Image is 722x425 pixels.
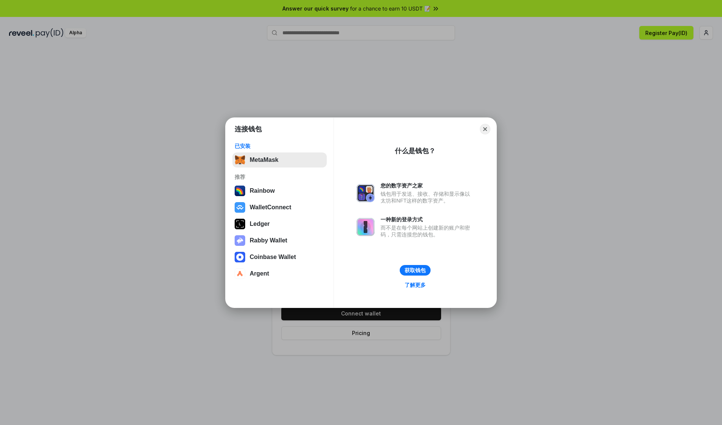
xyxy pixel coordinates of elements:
[235,268,245,279] img: svg+xml,%3Csvg%20width%3D%2228%22%20height%3D%2228%22%20viewBox%3D%220%200%2028%2028%22%20fill%3D...
[232,266,327,281] button: Argent
[405,267,426,274] div: 获取钱包
[381,182,474,189] div: 您的数字资产之家
[232,216,327,232] button: Ledger
[235,219,245,229] img: svg+xml,%3Csvg%20xmlns%3D%22http%3A%2F%2Fwww.w3.org%2F2000%2Fsvg%22%20width%3D%2228%22%20height%3...
[235,174,325,180] div: 推荐
[395,146,435,155] div: 什么是钱包？
[356,218,375,236] img: svg+xml,%3Csvg%20xmlns%3D%22http%3A%2F%2Fwww.w3.org%2F2000%2Fsvg%22%20fill%3D%22none%22%20viewBox...
[400,280,430,290] a: 了解更多
[250,221,270,227] div: Ledger
[232,233,327,248] button: Rabby Wallet
[250,270,269,277] div: Argent
[235,125,262,134] h1: 连接钱包
[232,250,327,265] button: Coinbase Wallet
[235,155,245,165] img: svg+xml,%3Csvg%20fill%3D%22none%22%20height%3D%2233%22%20viewBox%3D%220%200%2035%2033%22%20width%...
[400,265,431,276] button: 获取钱包
[250,237,287,244] div: Rabby Wallet
[235,186,245,196] img: svg+xml,%3Csvg%20width%3D%22120%22%20height%3D%22120%22%20viewBox%3D%220%200%20120%20120%22%20fil...
[250,187,275,194] div: Rainbow
[232,200,327,215] button: WalletConnect
[405,282,426,288] div: 了解更多
[250,254,296,260] div: Coinbase Wallet
[356,184,375,202] img: svg+xml,%3Csvg%20xmlns%3D%22http%3A%2F%2Fwww.w3.org%2F2000%2Fsvg%22%20fill%3D%22none%22%20viewBox...
[381,216,474,223] div: 一种新的登录方式
[235,252,245,262] img: svg+xml,%3Csvg%20width%3D%2228%22%20height%3D%2228%22%20viewBox%3D%220%200%2028%2028%22%20fill%3D...
[250,157,278,163] div: MetaMask
[235,202,245,213] img: svg+xml,%3Csvg%20width%3D%2228%22%20height%3D%2228%22%20viewBox%3D%220%200%2028%2028%22%20fill%3D...
[381,190,474,204] div: 钱包用于发送、接收、存储和显示像以太坊和NFT这样的数字资产。
[381,224,474,238] div: 而不是在每个网站上创建新的账户和密码，只需连接您的钱包。
[480,124,490,134] button: Close
[235,143,325,149] div: 已安装
[232,183,327,198] button: Rainbow
[250,204,291,211] div: WalletConnect
[232,152,327,168] button: MetaMask
[235,235,245,246] img: svg+xml,%3Csvg%20xmlns%3D%22http%3A%2F%2Fwww.w3.org%2F2000%2Fsvg%22%20fill%3D%22none%22%20viewBox...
